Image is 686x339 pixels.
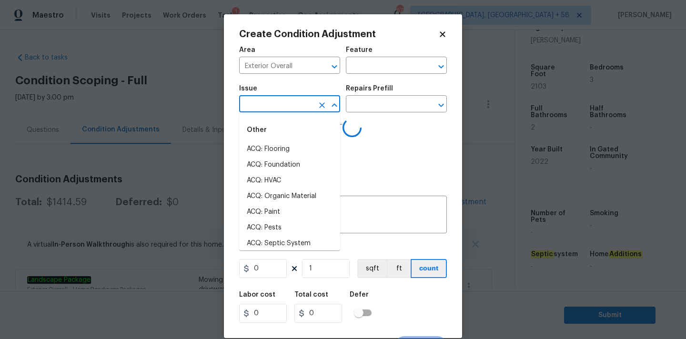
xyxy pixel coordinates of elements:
h5: Defer [350,291,369,298]
button: sqft [357,259,387,278]
div: Other [239,119,340,141]
h2: Create Condition Adjustment [239,30,438,39]
li: ACQ: Foundation [239,157,340,173]
li: ACQ: HVAC [239,173,340,189]
button: ft [387,259,411,278]
h5: Labor cost [239,291,275,298]
li: ACQ: Flooring [239,141,340,157]
button: Open [328,60,341,73]
h5: Feature [346,47,373,53]
h5: Total cost [294,291,328,298]
button: Open [434,99,448,112]
button: Close [328,99,341,112]
button: count [411,259,447,278]
button: Clear [315,99,329,112]
h5: Repairs Prefill [346,85,393,92]
h5: Area [239,47,255,53]
li: ACQ: Organic Material [239,189,340,204]
h5: Issue [239,85,257,92]
li: ACQ: Septic System [239,236,340,251]
li: ACQ: Pests [239,220,340,236]
button: Open [434,60,448,73]
li: ACQ: Paint [239,204,340,220]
